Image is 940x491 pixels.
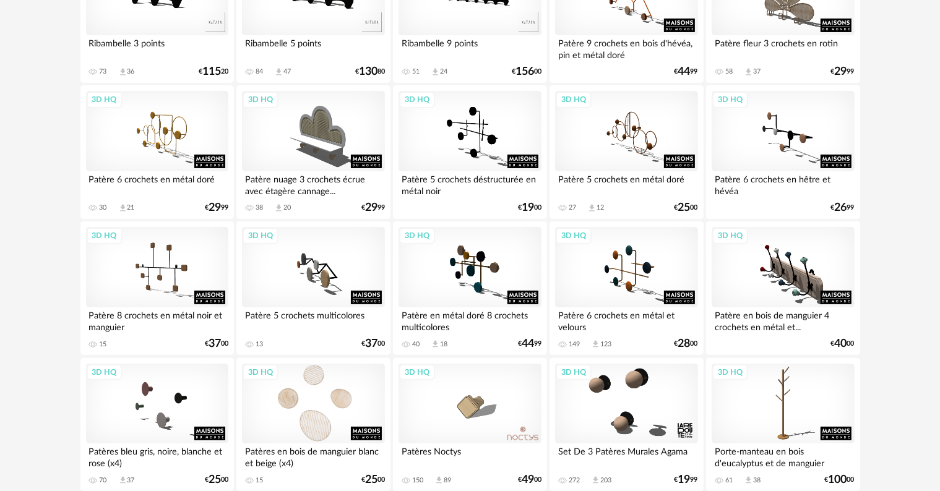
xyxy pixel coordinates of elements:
div: € 20 [199,67,228,76]
span: 44 [678,67,691,76]
div: 40 [412,340,420,349]
div: € 00 [205,339,228,348]
span: 25 [209,476,221,484]
span: 44 [522,339,534,348]
div: 15 [256,476,263,485]
span: Download icon [118,203,127,213]
div: 21 [127,203,135,212]
span: 40 [835,339,847,348]
span: 28 [678,339,691,348]
div: € 00 [205,476,228,484]
span: Download icon [431,339,440,349]
span: Download icon [591,339,600,349]
div: 123 [600,340,611,349]
span: 115 [202,67,221,76]
div: Set De 3 Patères Murales Agama [555,443,697,468]
div: € 00 [512,67,541,76]
span: 29 [365,203,377,212]
a: 3D HQ Patère en métal doré 8 crochets multicolores 40 Download icon 18 €4499 [393,221,546,355]
span: 49 [522,476,534,484]
div: 38 [256,203,263,212]
div: € 99 [361,203,385,212]
div: € 00 [831,339,855,348]
span: 26 [835,203,847,212]
a: 3D HQ Patère 6 crochets en hêtre et hévéa €2699 [706,85,860,219]
div: € 00 [361,339,385,348]
div: 18 [440,340,447,349]
div: 36 [127,67,135,76]
span: 100 [829,476,847,484]
span: Download icon [744,476,753,485]
div: 84 [256,67,263,76]
div: 47 [283,67,291,76]
div: 272 [569,476,580,485]
a: 3D HQ Patère 5 crochets en métal doré 27 Download icon 12 €2500 [550,85,703,219]
div: 37 [753,67,761,76]
div: Ribambelle 3 points [86,35,228,60]
div: 3D HQ [556,228,592,244]
div: Patère 6 crochets en métal doré [86,171,228,196]
div: € 99 [675,67,698,76]
div: 51 [412,67,420,76]
span: 37 [209,339,221,348]
div: 15 [100,340,107,349]
span: 37 [365,339,377,348]
span: 156 [515,67,534,76]
div: 13 [256,340,263,349]
span: 29 [209,203,221,212]
div: Ribambelle 5 points [242,35,384,60]
div: 89 [444,476,451,485]
span: 25 [365,476,377,484]
div: 73 [100,67,107,76]
div: 61 [725,476,733,485]
div: 3D HQ [243,364,278,380]
div: Porte-manteau en bois d'eucalyptus et de manguier [712,443,854,468]
div: 3D HQ [243,92,278,108]
span: Download icon [118,67,127,77]
div: 3D HQ [556,92,592,108]
div: Patère 5 crochets multicolores [242,307,384,332]
a: 3D HQ Patère nuage 3 crochets écrue avec étagère cannage... 38 Download icon 20 €2999 [236,85,390,219]
div: 70 [100,476,107,485]
div: Patère nuage 3 crochets écrue avec étagère cannage... [242,171,384,196]
div: € 00 [361,476,385,484]
div: 3D HQ [712,228,748,244]
div: Patères en bois de manguier blanc et beige (x4) [242,443,384,468]
div: Patère 9 crochets en bois d'hévéa, pin et métal doré [555,35,697,60]
div: 20 [283,203,291,212]
span: Download icon [434,476,444,485]
div: 3D HQ [399,92,435,108]
div: € 99 [831,67,855,76]
div: 3D HQ [399,364,435,380]
div: € 99 [675,476,698,484]
div: Ribambelle 9 points [399,35,541,60]
a: 3D HQ Patère 8 crochets en métal noir et manguier 15 €3700 [80,221,234,355]
div: 58 [725,67,733,76]
div: € 99 [205,203,228,212]
div: € 80 [355,67,385,76]
span: 19 [678,476,691,484]
span: 130 [359,67,377,76]
div: 3D HQ [87,92,123,108]
span: Download icon [587,203,597,213]
div: 150 [412,476,423,485]
span: 29 [835,67,847,76]
span: 25 [678,203,691,212]
a: 3D HQ Patère 5 crochets déstructurée en métal noir €1900 [393,85,546,219]
div: 37 [127,476,135,485]
div: Patère fleur 3 crochets en rotin [712,35,854,60]
div: € 00 [518,203,541,212]
div: € 00 [675,339,698,348]
div: 3D HQ [399,228,435,244]
div: 149 [569,340,580,349]
div: 38 [753,476,761,485]
div: € 00 [518,476,541,484]
div: € 00 [675,203,698,212]
div: € 99 [518,339,541,348]
div: 12 [597,203,604,212]
a: 3D HQ Patère 6 crochets en métal doré 30 Download icon 21 €2999 [80,85,234,219]
a: 3D HQ Patère 5 crochets multicolores 13 €3700 [236,221,390,355]
div: 24 [440,67,447,76]
span: Download icon [431,67,440,77]
div: Patères bleu gris, noire, blanche et rose (x4) [86,443,228,468]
